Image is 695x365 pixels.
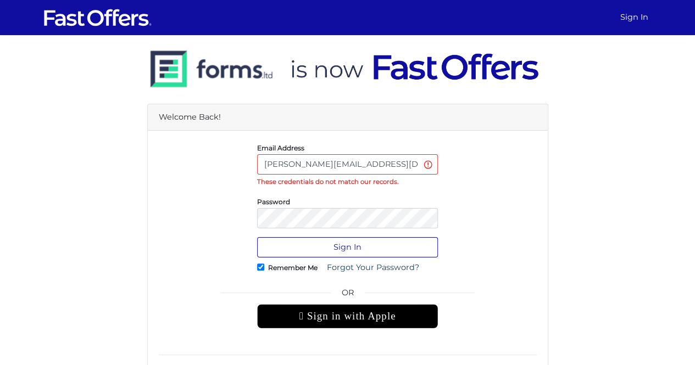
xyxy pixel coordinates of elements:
div: Sign in with Apple [257,304,438,328]
label: Password [257,200,290,203]
span: OR [257,287,438,304]
strong: These credentials do not match our records. [257,178,398,186]
a: Forgot Your Password? [320,257,426,278]
label: Remember Me [268,266,318,269]
button: Sign In [257,237,438,257]
input: E-Mail [257,154,438,175]
div: Welcome Back! [148,104,548,131]
a: Sign In [616,7,653,28]
label: Email Address [257,147,304,149]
